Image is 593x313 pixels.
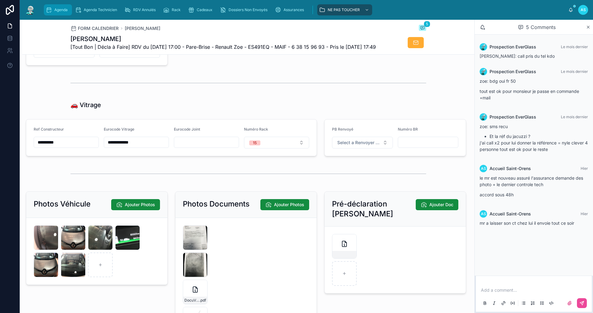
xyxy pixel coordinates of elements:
[480,78,588,84] p: zoe: bdg oui fr 50
[253,140,257,145] div: 15
[480,220,574,226] span: mr a laisser son ct chez lui il envoie tout ce soir
[244,137,309,148] button: Select Button
[218,4,272,15] a: Dossiers Non Envoyés
[581,166,588,171] span: Hier
[274,202,304,208] span: Ajouter Photos
[244,127,268,131] span: Numéro Rack
[133,7,156,12] span: RDV Annulés
[172,7,181,12] span: Rack
[424,21,430,27] span: 5
[174,127,200,131] span: Eurocode Joint
[581,7,586,12] span: AS
[332,199,416,219] h2: Pré-déclaration [PERSON_NAME]
[73,4,121,15] a: Agenda Technicien
[416,199,458,210] button: Ajouter Doc
[273,4,308,15] a: Assurances
[480,123,588,130] p: zoe: sms recu
[337,140,380,146] span: Select a Renvoyer Vitrage
[104,127,134,131] span: Eurocode Vitrage
[490,133,588,140] li: Et la réf du jacuzzi ?
[161,4,185,15] a: Rack
[481,211,486,216] span: AS
[25,5,36,15] img: App logo
[197,7,212,12] span: Cadeaux
[317,4,372,15] a: NE PAS TOUCHER
[84,7,117,12] span: Agenda Technicien
[34,199,90,209] h2: Photos Véhicule
[200,298,206,303] span: .pdf
[70,101,101,109] h1: 🚗 Vitrage
[480,53,555,59] span: [PERSON_NAME]: call pris du tel kdo
[70,25,119,31] a: FORM CALENDRIER
[54,7,68,12] span: Agenda
[429,202,453,208] span: Ajouter Doc
[480,175,588,188] p: le mr est nouveau assuré l'assurance demande des photo + le dernier controle tech
[480,88,588,101] p: tout est ok pour monsieur je passe en commande +mail
[526,23,556,31] span: 5 Comments
[561,115,588,119] span: Le mois dernier
[490,69,536,75] span: Prospection EverGlass
[581,211,588,216] span: Hier
[183,199,250,209] h2: Photos Documents
[70,35,376,43] h1: [PERSON_NAME]
[490,211,531,217] span: Accueil Saint-Orens
[41,3,568,17] div: scrollable content
[490,114,536,120] span: Prospection EverGlass
[78,25,119,31] span: FORM CALENDRIER
[332,137,393,148] button: Select Button
[229,7,267,12] span: Dossiers Non Envoyés
[111,199,160,210] button: Ajouter Photos
[328,7,360,12] span: NE PAS TOUCHER
[125,202,155,208] span: Ajouter Photos
[186,4,217,15] a: Cadeaux
[490,44,536,50] span: Prospection EverGlass
[70,43,376,51] span: [Tout Bon | Décla à Faire] RDV du [DATE] 17:00 - Pare-Brise - Renault Zoe - ES491EQ - MAIF - 6 38...
[480,191,588,198] p: accord sous 48h
[284,7,304,12] span: Assurances
[332,127,353,131] span: PB Renvoyé
[44,4,72,15] a: Agenda
[481,166,486,171] span: AS
[125,25,160,31] a: [PERSON_NAME]
[480,140,588,152] p: j'ai call x2 pour lui donner la référence = nyle clever 4 personne tout est ok pour le reste
[561,44,588,49] span: Le mois dernier
[490,165,531,172] span: Accueil Saint-Orens
[260,199,309,210] button: Ajouter Photos
[398,127,418,131] span: Numéro BR
[561,69,588,74] span: Le mois dernier
[123,4,160,15] a: RDV Annulés
[419,25,426,32] button: 5
[184,298,200,303] span: DocuVhES-491-EQ_CT
[34,127,64,131] span: Ref Constructeur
